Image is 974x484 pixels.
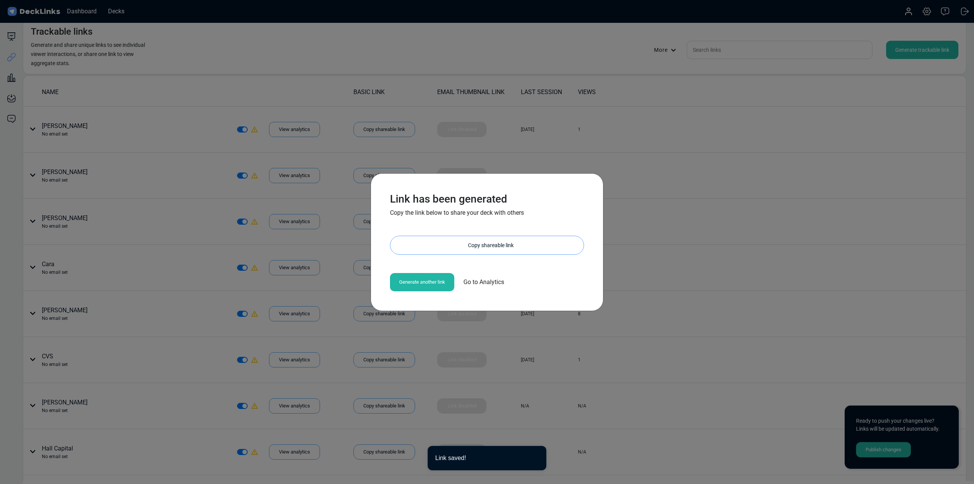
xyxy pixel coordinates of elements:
[435,454,534,463] div: Link saved!
[463,278,504,287] span: Go to Analytics
[390,209,524,216] span: Copy the link below to share your deck with others
[390,193,584,206] h3: Link has been generated
[398,236,584,254] div: Copy shareable link
[390,273,454,291] div: Generate another link
[534,454,539,462] button: close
